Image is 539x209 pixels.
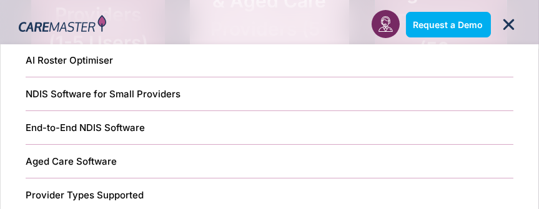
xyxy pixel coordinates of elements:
[413,19,483,30] span: Request a Demo
[26,145,513,178] a: Aged Care Software
[26,77,513,111] a: NDIS Software for Small Providers
[26,111,513,145] a: End-to-End NDIS Software
[26,44,513,77] a: AI Roster Optimiser
[497,12,521,36] div: Menu Toggle
[19,15,106,34] img: CareMaster Logo
[406,12,491,37] a: Request a Demo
